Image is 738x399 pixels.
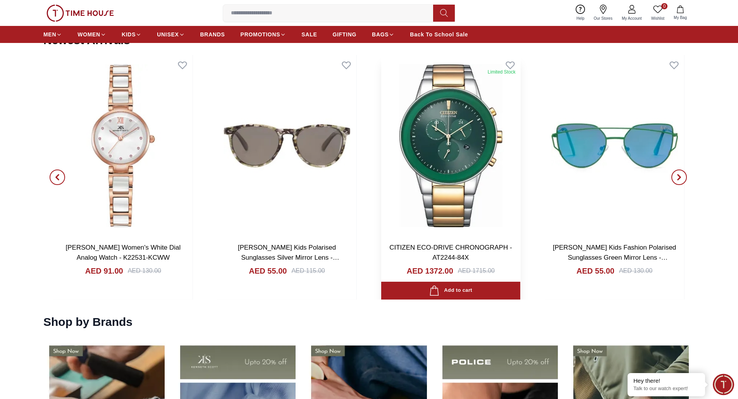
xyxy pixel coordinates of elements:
[407,265,453,276] h4: AED 1372.00
[661,3,667,9] span: 0
[332,27,356,41] a: GIFTING
[488,69,516,75] div: Limited Stock
[589,3,617,23] a: Our Stores
[573,15,588,21] span: Help
[200,31,225,38] span: BRANDS
[458,266,495,276] div: AED 1715.00
[85,265,123,276] h4: AED 91.00
[372,27,394,41] a: BAGS
[381,55,520,236] img: CITIZEN ECO-DRIVE CHRONOGRAPH - AT2244-84X
[241,27,286,41] a: PROMOTIONS
[157,27,184,41] a: UNISEX
[43,27,62,41] a: MEN
[671,15,690,21] span: My Bag
[389,244,512,261] a: CITIZEN ECO-DRIVE CHRONOGRAPH - AT2244-84X
[381,282,520,300] button: Add to cart
[301,27,317,41] a: SALE
[200,27,225,41] a: BRANDS
[669,4,692,22] button: My Bag
[66,244,181,261] a: [PERSON_NAME] Women's White Dial Analog Watch - K22531-KCWW
[576,265,614,276] h4: AED 55.00
[572,3,589,23] a: Help
[301,31,317,38] span: SALE
[241,31,280,38] span: PROMOTIONS
[591,15,616,21] span: Our Stores
[648,15,667,21] span: Wishlist
[128,266,161,276] div: AED 130.00
[43,315,132,329] h2: Shop by Brands
[249,265,287,276] h4: AED 55.00
[633,377,699,385] div: Hey there!
[619,15,645,21] span: My Account
[77,27,106,41] a: WOMEN
[46,5,114,22] img: ...
[553,244,676,271] a: [PERSON_NAME] Kids Fashion Polarised Sunglasses Green Mirror Lens - LCK117C01
[157,31,179,38] span: UNISEX
[633,385,699,392] p: Talk to our watch expert!
[713,374,734,395] div: Chat Widget
[53,55,193,236] img: Kenneth Scott Women's White Dial Analog Watch - K22531-KCWW
[77,31,100,38] span: WOMEN
[332,31,356,38] span: GIFTING
[545,55,684,236] img: Lee Cooper Kids Fashion Polarised Sunglasses Green Mirror Lens - LCK117C01
[43,31,56,38] span: MEN
[372,31,389,38] span: BAGS
[410,27,468,41] a: Back To School Sale
[410,31,468,38] span: Back To School Sale
[238,244,339,271] a: [PERSON_NAME] Kids Polarised Sunglasses Silver Mirror Lens - LCK106C03
[122,31,136,38] span: KIDS
[429,286,472,296] div: Add to cart
[291,266,325,276] div: AED 115.00
[122,27,141,41] a: KIDS
[647,3,669,23] a: 0Wishlist
[217,55,356,236] img: Lee Cooper Kids Polarised Sunglasses Silver Mirror Lens - LCK106C03
[619,266,652,276] div: AED 130.00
